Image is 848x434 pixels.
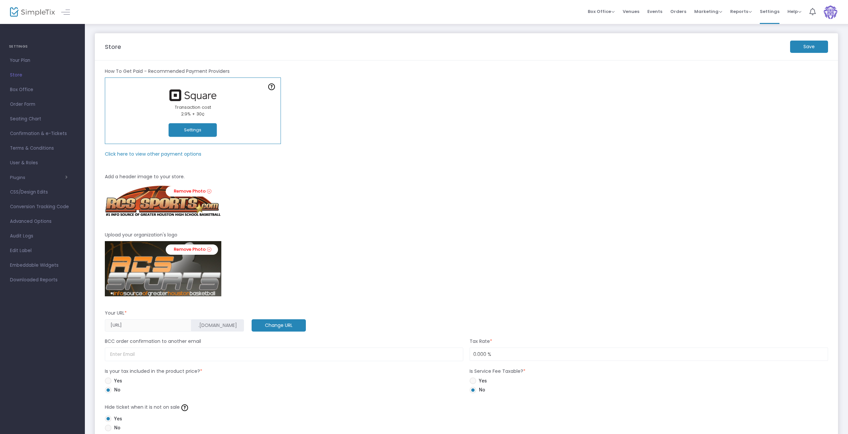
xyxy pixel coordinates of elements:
span: Advanced Options [10,217,75,226]
span: Yes [111,377,122,384]
span: Venues [623,3,639,20]
a: Remove Photo [166,244,218,255]
span: Embeddable Widgets [10,261,75,270]
m-panel-subtitle: Your URL [105,310,127,317]
button: Plugins [10,175,68,180]
m-button: Save [790,41,828,53]
span: Downloaded Reports [10,276,75,284]
span: Events [647,3,662,20]
span: 2.9% + 30¢ [181,111,205,117]
m-panel-subtitle: BCC order confirmation to another email [105,338,201,345]
m-panel-subtitle: Add a header image to your store. [105,173,185,180]
span: User & Roles [10,159,75,167]
span: No [111,424,120,431]
a: Remove Photo [166,186,218,197]
span: Yes [111,415,122,422]
m-panel-subtitle: How To Get Paid - Recommended Payment Providers [105,68,230,75]
img: question-mark [181,404,188,411]
span: Box Office [10,85,75,94]
span: Settings [760,3,779,20]
span: Your Plan [10,56,75,65]
span: Audit Logs [10,232,75,240]
span: Box Office [588,8,615,15]
img: Rcslogo2013.jpeg [105,183,221,218]
span: Marketing [694,8,722,15]
span: CSS/Design Edits [10,188,75,197]
span: Store [10,71,75,79]
img: square.png [166,89,219,101]
span: Terms & Conditions [10,144,75,153]
m-panel-subtitle: Upload your organization's logo [105,231,177,238]
span: .[DOMAIN_NAME] [198,322,237,329]
m-panel-subtitle: Click here to view other payment options [105,151,201,158]
m-panel-subtitle: Tax Rate [470,338,492,345]
span: Help [787,8,801,15]
span: Yes [476,377,487,384]
span: Reports [730,8,752,15]
img: 2015RcsSportsLogoOrange.jpg [105,241,221,297]
m-panel-subtitle: Is Service Fee Taxable? [470,368,526,375]
input: Tax Rate [470,348,828,361]
span: Conversion Tracking Code [10,203,75,211]
m-button: Change URL [252,319,306,332]
span: Transaction cost [175,104,211,110]
input: Enter Email [105,348,463,361]
h4: SETTINGS [9,40,76,53]
span: Order Form [10,100,75,109]
button: Settings [169,123,217,137]
m-panel-subtitle: Hide ticket when it is not on sale [105,402,190,412]
span: Edit Label [10,246,75,255]
m-panel-subtitle: Is your tax included in the product price? [105,368,202,375]
span: No [111,386,120,393]
span: Confirmation & e-Tickets [10,129,75,138]
img: question-mark [268,83,275,90]
span: Seating Chart [10,115,75,123]
m-panel-title: Store [105,42,121,51]
span: Orders [670,3,686,20]
span: No [476,386,485,393]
